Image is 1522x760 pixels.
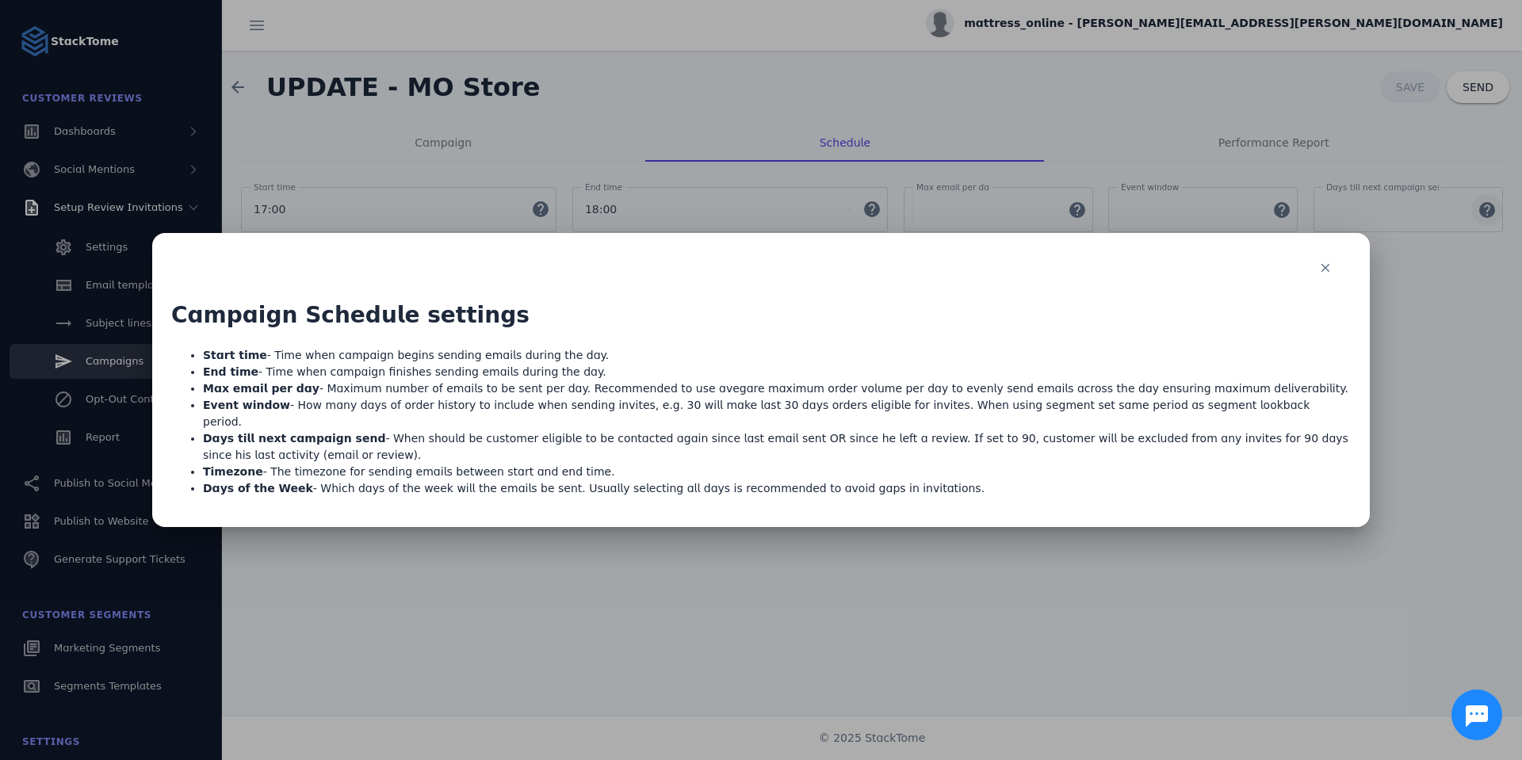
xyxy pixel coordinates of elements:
[203,465,263,478] strong: Timezone
[203,347,1351,364] li: - Time when campaign begins sending emails during the day.
[203,349,267,361] strong: Start time
[171,299,1351,332] h1: Campaign Schedule settings
[203,482,313,495] strong: Days of the Week
[203,432,385,445] strong: Days till next campaign send
[203,397,1351,430] li: - How many days of order history to include when sending invites, e.g. 30 will make last 30 days ...
[203,464,1351,480] li: - The timezone for sending emails between start and end time.
[203,480,1351,497] li: - Which days of the week will the emails be sent. Usually selecting all days is recommended to av...
[203,380,1351,397] li: - Maximum number of emails to be sent per day. Recommended to use avegare maximum order volume pe...
[203,430,1351,464] li: - When should be customer eligible to be contacted again since last email sent OR since he left a...
[203,364,1351,380] li: - Time when campaign finishes sending emails during the day.
[203,365,258,378] strong: End time
[203,399,290,411] strong: Event window
[203,382,319,395] strong: Max email per day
